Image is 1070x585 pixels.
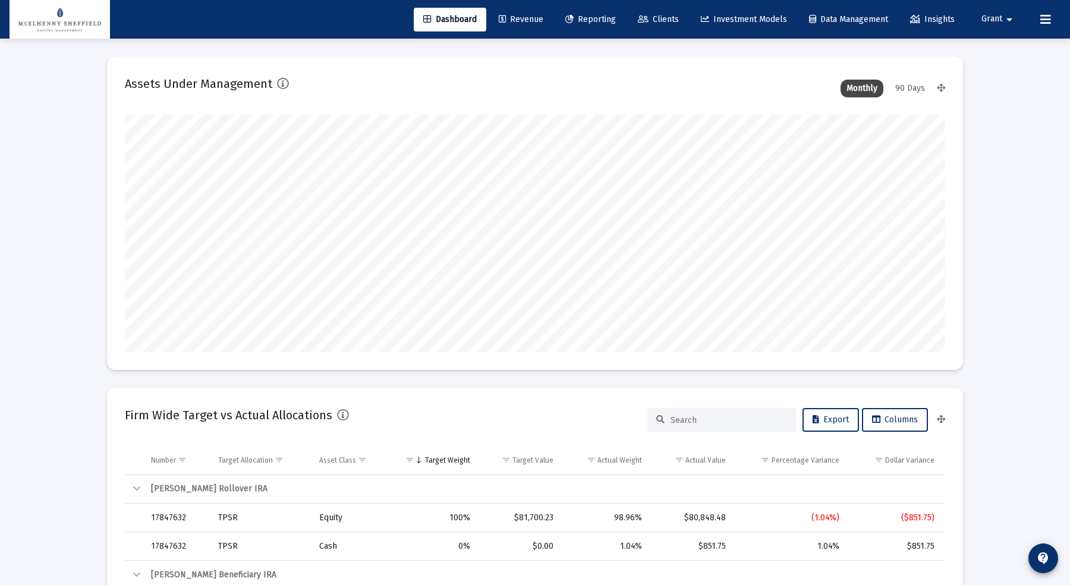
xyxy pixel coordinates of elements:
[800,8,898,31] a: Data Management
[742,540,840,552] div: 1.04%
[18,8,101,31] img: Dashboard
[125,406,332,425] h2: Firm Wide Target vs Actual Allocations
[562,446,651,475] td: Column Actual Weight
[398,512,470,524] div: 100%
[311,504,389,532] td: Equity
[570,540,643,552] div: 1.04%
[414,8,486,31] a: Dashboard
[597,456,642,465] div: Actual Weight
[502,456,511,464] span: Show filter options for column 'Target Value'
[358,456,367,464] span: Show filter options for column 'Asset Class'
[967,7,1031,31] button: Grant
[556,8,625,31] a: Reporting
[901,8,964,31] a: Insights
[487,512,553,524] div: $81,700.23
[734,446,848,475] td: Column Percentage Variance
[210,532,311,561] td: TPSR
[143,446,210,475] td: Column Number
[587,456,596,464] span: Show filter options for column 'Actual Weight'
[151,569,934,581] div: [PERSON_NAME] Beneficiary IRA
[1036,551,1050,565] mat-icon: contact_support
[701,14,787,24] span: Investment Models
[210,504,311,532] td: TPSR
[489,8,553,31] a: Revenue
[761,456,770,464] span: Show filter options for column 'Percentage Variance'
[856,540,934,552] div: $851.75
[210,446,311,475] td: Column Target Allocation
[809,14,888,24] span: Data Management
[151,483,934,495] div: [PERSON_NAME] Rollover IRA
[565,14,616,24] span: Reporting
[659,540,726,552] div: $851.75
[319,456,356,465] div: Asset Class
[675,456,684,464] span: Show filter options for column 'Actual Value'
[151,456,176,465] div: Number
[479,446,562,475] td: Column Target Value
[742,512,840,524] div: (1.04%)
[487,540,553,552] div: $0.00
[671,415,787,425] input: Search
[405,456,414,464] span: Show filter options for column 'Target Weight'
[512,456,553,465] div: Target Value
[628,8,688,31] a: Clients
[143,532,210,561] td: 17847632
[178,456,187,464] span: Show filter options for column 'Number'
[143,504,210,532] td: 17847632
[802,408,859,432] button: Export
[874,456,883,464] span: Show filter options for column 'Dollar Variance'
[862,408,928,432] button: Columns
[425,456,470,465] div: Target Weight
[685,456,726,465] div: Actual Value
[389,446,478,475] td: Column Target Weight
[1002,8,1016,31] mat-icon: arrow_drop_down
[659,512,726,524] div: $80,848.48
[311,446,389,475] td: Column Asset Class
[499,14,543,24] span: Revenue
[856,512,934,524] div: ($851.75)
[125,74,272,93] h2: Assets Under Management
[275,456,284,464] span: Show filter options for column 'Target Allocation'
[813,415,849,425] span: Export
[848,446,945,475] td: Column Dollar Variance
[841,80,883,97] div: Monthly
[910,14,955,24] span: Insights
[125,475,143,504] td: Collapse
[638,14,679,24] span: Clients
[772,456,839,465] div: Percentage Variance
[872,415,918,425] span: Columns
[218,456,273,465] div: Target Allocation
[311,532,389,561] td: Cash
[650,446,734,475] td: Column Actual Value
[885,456,934,465] div: Dollar Variance
[423,14,477,24] span: Dashboard
[570,512,643,524] div: 98.96%
[691,8,797,31] a: Investment Models
[889,80,931,97] div: 90 Days
[398,540,470,552] div: 0%
[981,14,1002,24] span: Grant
